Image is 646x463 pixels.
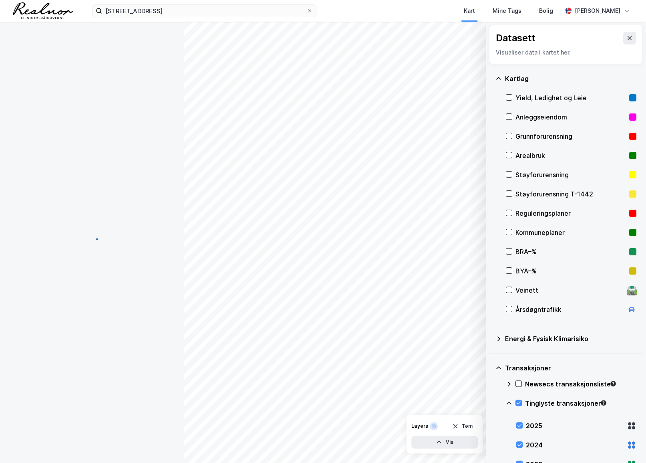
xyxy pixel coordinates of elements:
div: Yield, Ledighet og Leie [515,93,626,103]
div: Støyforurensning [515,170,626,180]
div: Visualiser data i kartet her. [496,48,636,57]
div: Kommuneplaner [515,228,626,237]
div: Kartlag [505,74,636,83]
div: 2024 [526,440,624,450]
div: Energi & Fysisk Klimarisiko [505,334,636,344]
div: Tinglyste transaksjoner [525,398,636,408]
button: Vis [411,436,478,449]
div: Årsdøgntrafikk [515,305,624,314]
div: Bolig [539,6,553,16]
img: spinner.a6d8c91a73a9ac5275cf975e30b51cfb.svg [86,231,99,244]
input: Søk på adresse, matrikkel, gårdeiere, leietakere eller personer [102,5,306,17]
div: Transaksjoner [505,363,636,373]
div: Anleggseiendom [515,112,626,122]
div: 11 [430,422,438,430]
div: Newsecs transaksjonsliste [525,379,636,389]
div: Mine Tags [493,6,521,16]
div: Kontrollprogram for chat [606,425,646,463]
div: BYA–% [515,266,626,276]
div: Støyforurensning T-1442 [515,189,626,199]
div: BRA–% [515,247,626,257]
button: Tøm [447,420,478,433]
div: Veinett [515,285,624,295]
div: Datasett [496,32,535,44]
iframe: Chat Widget [606,425,646,463]
div: Tooltip anchor [600,399,607,406]
div: Kart [464,6,475,16]
div: [PERSON_NAME] [575,6,620,16]
div: 2025 [526,421,624,431]
div: Reguleringsplaner [515,208,626,218]
div: Arealbruk [515,151,626,160]
div: Tooltip anchor [610,380,617,387]
div: Layers [411,423,428,429]
div: Grunnforurensning [515,131,626,141]
img: realnor-logo.934646d98de889bb5806.png [13,2,73,19]
div: 🛣️ [626,285,637,295]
